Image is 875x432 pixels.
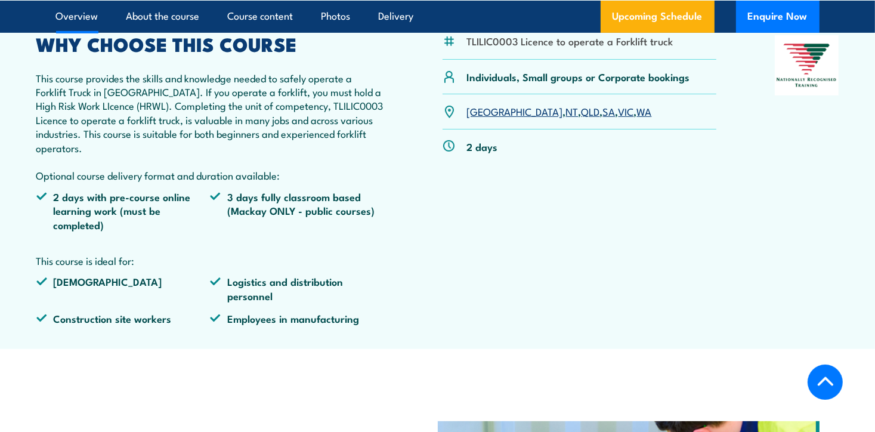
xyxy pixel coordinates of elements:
img: Nationally Recognised Training logo. [775,35,839,96]
li: 3 days fully classroom based (Mackay ONLY - public courses) [210,190,384,232]
a: QLD [582,104,600,118]
p: , , , , , [467,104,652,118]
a: SA [603,104,616,118]
p: This course provides the skills and knowledge needed to safely operate a Forklift Truck in [GEOGR... [36,71,385,183]
li: Employees in manufacturing [210,311,384,325]
li: [DEMOGRAPHIC_DATA] [36,274,211,303]
li: Construction site workers [36,311,211,325]
a: WA [637,104,652,118]
a: [GEOGRAPHIC_DATA] [467,104,563,118]
h2: WHY CHOOSE THIS COURSE [36,35,385,52]
p: This course is ideal for: [36,254,385,267]
a: NT [566,104,579,118]
p: 2 days [467,140,498,153]
li: TLILIC0003 Licence to operate a Forklift truck [467,34,673,48]
a: VIC [619,104,634,118]
p: Individuals, Small groups or Corporate bookings [467,70,690,84]
li: 2 days with pre-course online learning work (must be completed) [36,190,211,232]
li: Logistics and distribution personnel [210,274,384,303]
